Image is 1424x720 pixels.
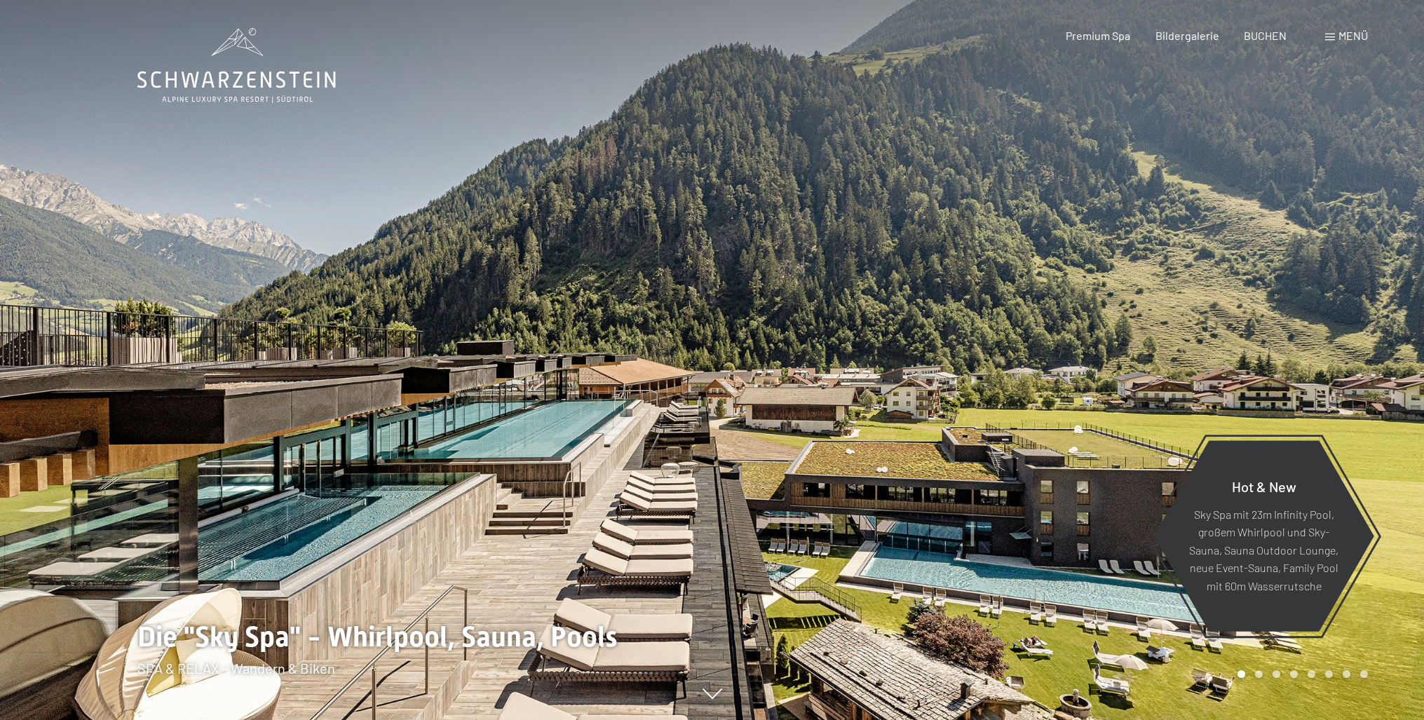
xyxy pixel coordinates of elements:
[1188,505,1340,595] p: Sky Spa mit 23m Infinity Pool, großem Whirlpool und Sky-Sauna, Sauna Outdoor Lounge, neue Event-S...
[1244,29,1287,42] a: BUCHEN
[1360,670,1368,678] div: Carousel Page 8
[1233,670,1368,678] div: Carousel Pagination
[1338,29,1368,42] span: Menü
[1066,29,1130,42] a: Premium Spa
[1153,440,1375,632] a: Hot & New Sky Spa mit 23m Infinity Pool, großem Whirlpool und Sky-Sauna, Sauna Outdoor Lounge, ne...
[1237,670,1245,678] div: Carousel Page 1 (Current Slide)
[1308,670,1315,678] div: Carousel Page 5
[1273,670,1280,678] div: Carousel Page 3
[1232,477,1296,494] span: Hot & New
[1255,670,1263,678] div: Carousel Page 2
[1155,29,1219,42] a: Bildergalerie
[1290,670,1298,678] div: Carousel Page 4
[1325,670,1333,678] div: Carousel Page 6
[1343,670,1350,678] div: Carousel Page 7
